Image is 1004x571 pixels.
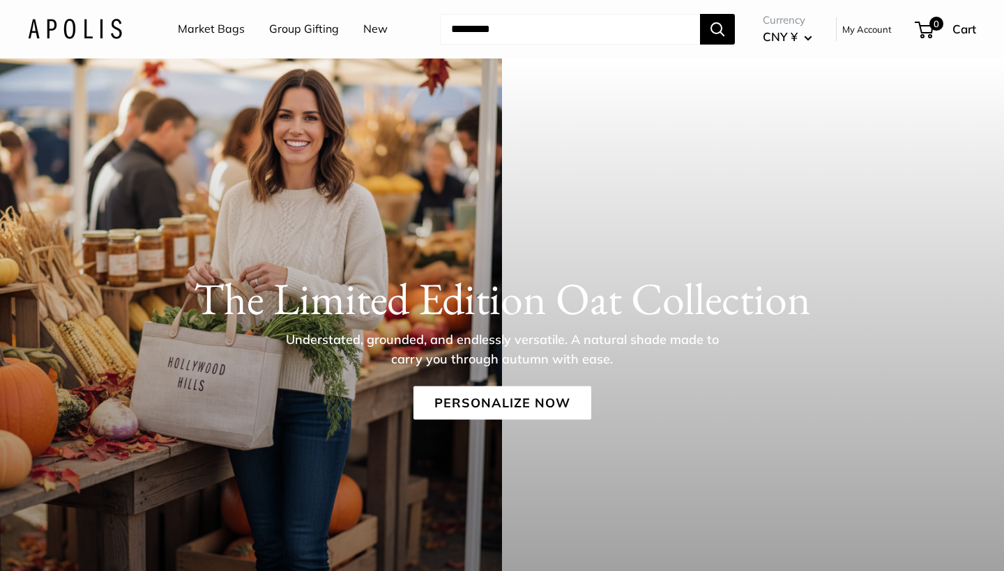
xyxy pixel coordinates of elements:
[28,19,122,39] img: Apolis
[28,272,976,324] h1: The Limited Edition Oat Collection
[178,19,245,40] a: Market Bags
[763,26,812,48] button: CNY ¥
[440,14,700,45] input: Search...
[842,21,892,38] a: My Account
[929,17,943,31] span: 0
[952,22,976,36] span: Cart
[275,329,729,368] p: Understated, grounded, and endlessly versatile. A natural shade made to carry you through autumn ...
[700,14,735,45] button: Search
[763,10,812,30] span: Currency
[269,19,339,40] a: Group Gifting
[413,386,591,419] a: Personalize Now
[916,18,976,40] a: 0 Cart
[763,29,798,44] span: CNY ¥
[363,19,388,40] a: New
